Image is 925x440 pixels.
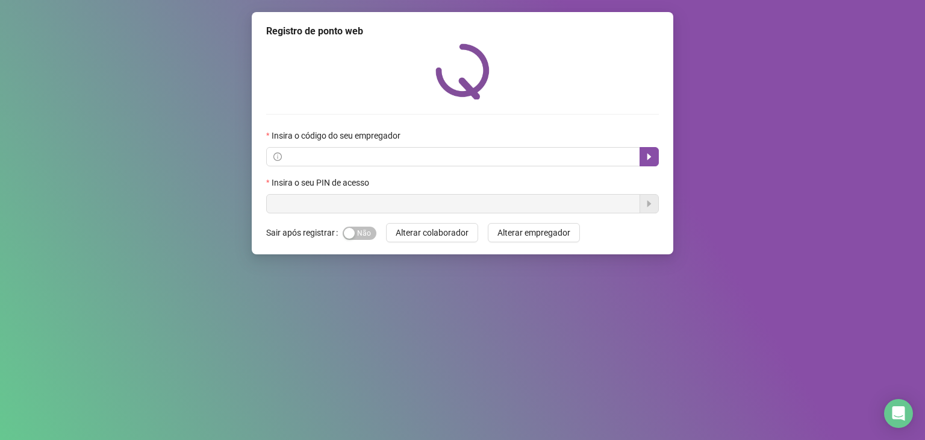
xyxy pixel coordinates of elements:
[266,24,659,39] div: Registro de ponto web
[644,152,654,162] span: caret-right
[497,226,570,239] span: Alterar empregador
[266,176,377,189] label: Insira o seu PIN de acesso
[488,223,580,242] button: Alterar empregador
[386,223,478,242] button: Alterar colaborador
[396,226,469,239] span: Alterar colaborador
[435,43,490,99] img: QRPoint
[266,129,408,142] label: Insira o código do seu empregador
[273,152,282,161] span: info-circle
[266,223,343,242] label: Sair após registrar
[884,399,913,428] div: Open Intercom Messenger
